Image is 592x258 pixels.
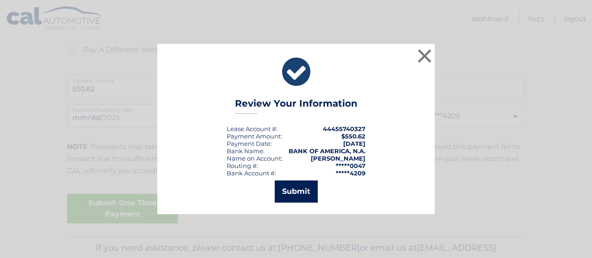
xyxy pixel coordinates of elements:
span: [DATE] [343,140,365,147]
div: Routing #: [227,162,258,169]
h3: Review Your Information [235,98,358,114]
div: Bank Account #: [227,169,276,177]
div: Lease Account #: [227,125,277,132]
div: Payment Amount: [227,132,282,140]
div: : [227,140,272,147]
span: $550.62 [341,132,365,140]
span: Payment Date [227,140,271,147]
strong: BANK OF AMERICA, N.A. [289,147,365,155]
button: × [415,47,434,65]
div: Name on Account: [227,155,283,162]
strong: [PERSON_NAME] [311,155,365,162]
button: Submit [275,180,318,203]
div: Bank Name: [227,147,265,155]
strong: 44455740327 [323,125,365,132]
